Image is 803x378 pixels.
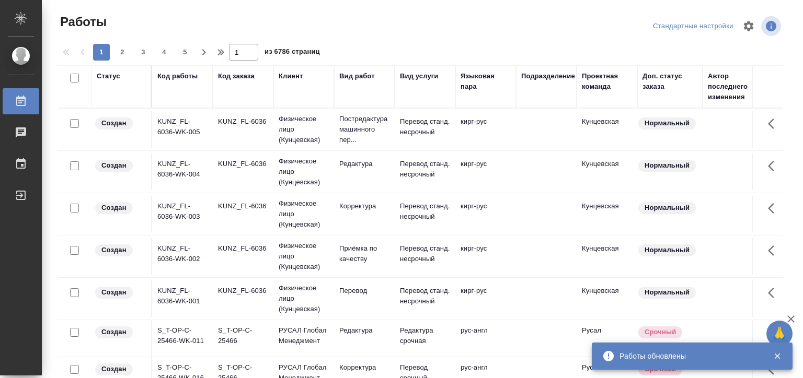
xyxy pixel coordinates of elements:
[771,323,788,345] span: 🙏
[577,320,637,357] td: Русал
[645,287,690,298] p: Нормальный
[455,196,516,232] td: кирг-рус
[218,116,268,127] div: KUNZ_FL-6036
[339,362,389,373] p: Корректура
[94,286,146,300] div: Заказ еще не согласован с клиентом, искать исполнителей рано
[339,201,389,211] p: Корректура
[279,325,329,346] p: РУСАЛ Глобал Менеджмент
[455,280,516,317] td: кирг-рус
[339,286,389,296] p: Перевод
[94,159,146,173] div: Заказ еще не согласован с клиентом, искать исполнителей рано
[101,287,127,298] p: Создан
[218,325,268,346] div: S_T-OP-C-25466
[94,201,146,215] div: Заказ еще не согласован с клиентом, искать исполнителей рано
[762,111,787,136] button: Здесь прячутся важные кнопки
[400,243,450,264] p: Перевод станд. несрочный
[400,71,439,81] div: Вид услуги
[339,325,389,336] p: Редактура
[645,327,676,337] p: Срочный
[152,280,213,317] td: KUNZ_FL-6036-WK-001
[279,198,329,230] p: Физическое лицо (Кунцевская)
[265,45,320,61] span: из 6786 страниц
[97,71,120,81] div: Статус
[218,243,268,254] div: KUNZ_FL-6036
[101,327,127,337] p: Создан
[761,16,783,36] span: Посмотреть информацию
[620,351,758,361] div: Работы обновлены
[577,111,637,148] td: Кунцевская
[577,153,637,190] td: Кунцевская
[279,156,329,187] p: Физическое лицо (Кунцевская)
[645,118,690,128] p: Нормальный
[577,280,637,317] td: Кунцевская
[645,245,690,255] p: Нормальный
[101,118,127,128] p: Создан
[218,286,268,296] div: KUNZ_FL-6036
[157,71,198,81] div: Код работы
[766,351,788,361] button: Закрыть
[645,160,690,171] p: Нормальный
[400,286,450,306] p: Перевод станд. несрочный
[156,44,173,61] button: 4
[400,201,450,222] p: Перевод станд. несрочный
[455,320,516,357] td: рус-англ
[94,243,146,257] div: Заказ еще не согласован с клиентом, искать исполнителей рано
[736,14,761,39] span: Настроить таблицу
[455,238,516,275] td: кирг-рус
[94,116,146,131] div: Заказ еще не согласован с клиентом, искать исполнителей рано
[461,71,511,92] div: Языковая пара
[762,238,787,263] button: Здесь прячутся важные кнопки
[400,159,450,180] p: Перевод станд. несрочный
[650,18,736,34] div: split button
[762,196,787,221] button: Здесь прячутся важные кнопки
[101,160,127,171] p: Создан
[279,114,329,145] p: Физическое лицо (Кунцевская)
[152,111,213,148] td: KUNZ_FL-6036-WK-005
[218,71,255,81] div: Код заказа
[279,283,329,314] p: Физическое лицо (Кунцевская)
[643,71,697,92] div: Доп. статус заказа
[114,47,131,57] span: 2
[400,325,450,346] p: Редактура срочная
[114,44,131,61] button: 2
[339,71,375,81] div: Вид работ
[218,159,268,169] div: KUNZ_FL-6036
[152,320,213,357] td: S_T-OP-C-25466-WK-011
[58,14,107,30] span: Работы
[645,203,690,213] p: Нормальный
[762,153,787,179] button: Здесь прячутся важные кнопки
[94,325,146,339] div: Заказ еще не согласован с клиентом, искать исполнителей рано
[101,364,127,374] p: Создан
[762,280,787,305] button: Здесь прячутся важные кнопки
[766,321,793,347] button: 🙏
[177,47,193,57] span: 5
[521,71,575,81] div: Подразделение
[94,362,146,376] div: Заказ еще не согласован с клиентом, искать исполнителей рано
[339,114,389,145] p: Постредактура машинного пер...
[152,153,213,190] td: KUNZ_FL-6036-WK-004
[218,201,268,211] div: KUNZ_FL-6036
[135,44,152,61] button: 3
[400,116,450,137] p: Перевод станд. несрочный
[708,71,758,102] div: Автор последнего изменения
[156,47,173,57] span: 4
[455,111,516,148] td: кирг-рус
[101,203,127,213] p: Создан
[582,71,632,92] div: Проектная команда
[279,241,329,272] p: Физическое лицо (Кунцевская)
[152,238,213,275] td: KUNZ_FL-6036-WK-002
[135,47,152,57] span: 3
[339,159,389,169] p: Редактура
[577,238,637,275] td: Кунцевская
[455,153,516,190] td: кирг-рус
[279,71,303,81] div: Клиент
[152,196,213,232] td: KUNZ_FL-6036-WK-003
[577,196,637,232] td: Кунцевская
[177,44,193,61] button: 5
[762,320,787,345] button: Здесь прячутся важные кнопки
[101,245,127,255] p: Создан
[339,243,389,264] p: Приёмка по качеству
